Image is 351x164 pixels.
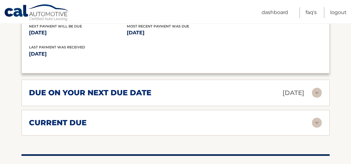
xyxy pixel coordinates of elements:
span: Next Payment will be due [29,24,82,28]
img: accordion-rest.svg [312,118,322,128]
p: [DATE] [283,87,305,98]
h2: due on your next due date [29,88,152,97]
a: Logout [330,7,347,18]
a: Dashboard [262,7,288,18]
span: Last Payment was received [29,45,85,49]
h2: current due [29,118,87,127]
p: [DATE] [127,28,224,37]
span: Most Recent Payment Was Due [127,24,189,28]
img: accordion-rest.svg [312,88,322,98]
p: [DATE] [29,50,176,58]
a: Cal Automotive [4,4,69,22]
a: FAQ's [306,7,317,18]
p: [DATE] [29,28,127,37]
